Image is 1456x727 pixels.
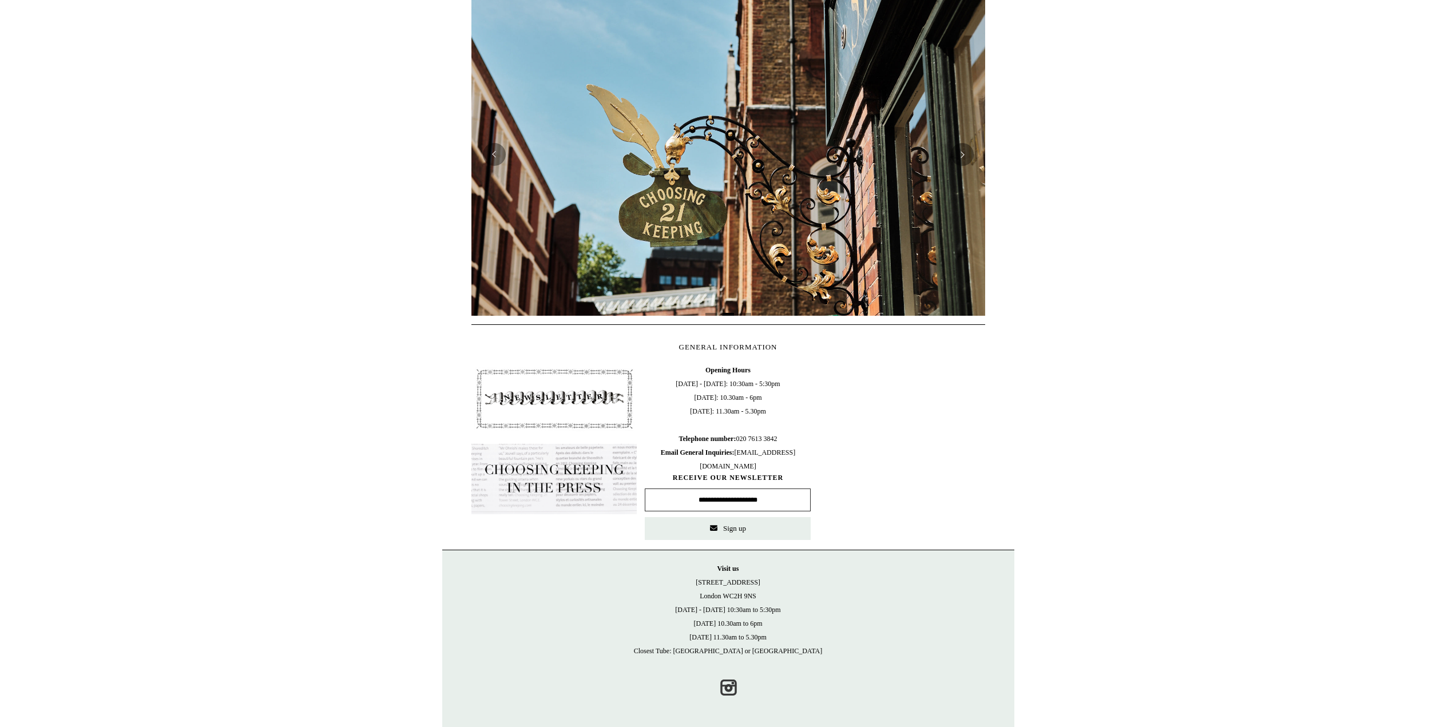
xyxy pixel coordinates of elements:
[740,313,751,316] button: Page 3
[645,473,811,483] span: RECEIVE OUR NEWSLETTER
[471,363,637,434] img: pf-4db91bb9--1305-Newsletter-Button_1200x.jpg
[661,448,735,456] b: Email General Inquiries:
[454,562,1003,658] p: [STREET_ADDRESS] London WC2H 9NS [DATE] - [DATE] 10:30am to 5:30pm [DATE] 10.30am to 6pm [DATE] 1...
[723,524,746,533] span: Sign up
[717,565,739,573] strong: Visit us
[645,363,811,473] span: [DATE] - [DATE]: 10:30am - 5:30pm [DATE]: 10.30am - 6pm [DATE]: 11.30am - 5.30pm 020 7613 3842
[951,143,974,166] button: Next
[679,343,777,351] span: GENERAL INFORMATION
[661,448,795,470] span: [EMAIL_ADDRESS][DOMAIN_NAME]
[679,435,736,443] b: Telephone number
[716,675,741,700] a: Instagram
[483,143,506,166] button: Previous
[723,313,734,316] button: Page 2
[471,444,637,515] img: pf-635a2b01-aa89-4342-bbcd-4371b60f588c--In-the-press-Button_1200x.jpg
[733,435,736,443] b: :
[705,366,751,374] b: Opening Hours
[645,517,811,540] button: Sign up
[819,363,985,535] iframe: google_map
[705,313,717,316] button: Page 1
